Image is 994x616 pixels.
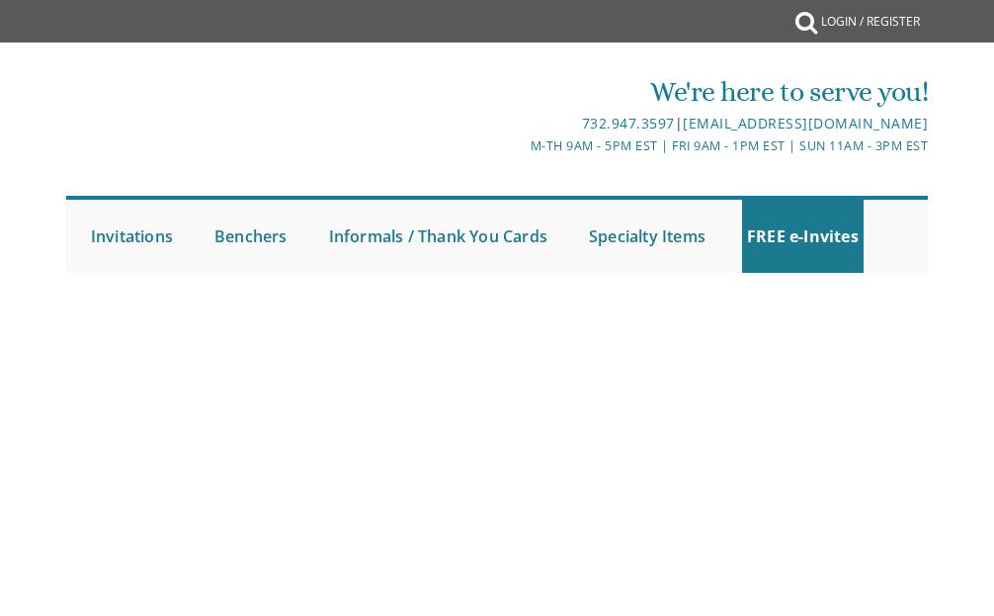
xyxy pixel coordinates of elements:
a: Benchers [209,200,292,273]
a: FREE e-Invites [742,200,864,273]
div: We're here to serve you! [355,72,929,112]
a: Specialty Items [584,200,710,273]
a: 732.947.3597 [582,114,675,132]
div: | [355,112,929,135]
div: M-Th 9am - 5pm EST | Fri 9am - 1pm EST | Sun 11am - 3pm EST [355,135,929,156]
a: Informals / Thank You Cards [324,200,552,273]
a: [EMAIL_ADDRESS][DOMAIN_NAME] [683,114,928,132]
a: Invitations [86,200,178,273]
